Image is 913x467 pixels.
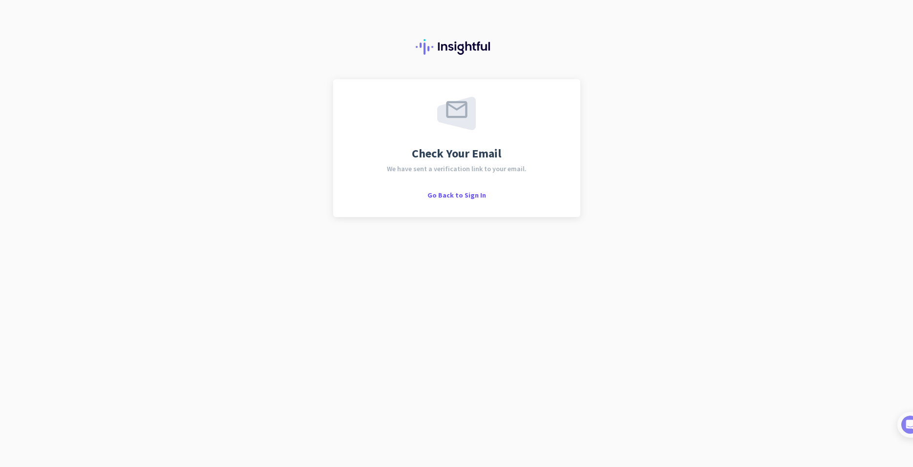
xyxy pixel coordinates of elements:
img: Insightful [416,39,498,55]
span: Check Your Email [412,148,501,159]
span: Go Back to Sign In [427,191,486,200]
span: We have sent a verification link to your email. [387,165,527,172]
img: email-sent [437,97,476,130]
